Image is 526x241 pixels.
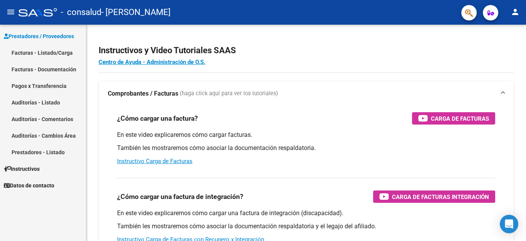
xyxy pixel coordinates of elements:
p: En este video explicaremos cómo cargar facturas. [117,131,495,139]
strong: Comprobantes / Facturas [108,89,178,98]
span: - consalud [61,4,101,21]
a: Instructivo Carga de Facturas [117,158,193,165]
span: Instructivos [4,165,40,173]
h3: ¿Cómo cargar una factura? [117,113,198,124]
span: Prestadores / Proveedores [4,32,74,40]
h2: Instructivos y Video Tutoriales SAAS [99,43,514,58]
p: También les mostraremos cómo asociar la documentación respaldatoria y el legajo del afiliado. [117,222,495,231]
span: (haga click aquí para ver los tutoriales) [180,89,278,98]
button: Carga de Facturas Integración [373,190,495,203]
span: Carga de Facturas Integración [392,192,489,202]
span: - [PERSON_NAME] [101,4,171,21]
a: Centro de Ayuda - Administración de O.S. [99,59,205,66]
p: También les mostraremos cómo asociar la documentación respaldatoria. [117,144,495,152]
span: Carga de Facturas [431,114,489,123]
span: Datos de contacto [4,181,54,190]
mat-icon: menu [6,7,15,17]
h3: ¿Cómo cargar una factura de integración? [117,191,243,202]
div: Open Intercom Messenger [500,215,518,233]
p: En este video explicaremos cómo cargar una factura de integración (discapacidad). [117,209,495,217]
mat-expansion-panel-header: Comprobantes / Facturas (haga click aquí para ver los tutoriales) [99,81,514,106]
mat-icon: person [511,7,520,17]
button: Carga de Facturas [412,112,495,125]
